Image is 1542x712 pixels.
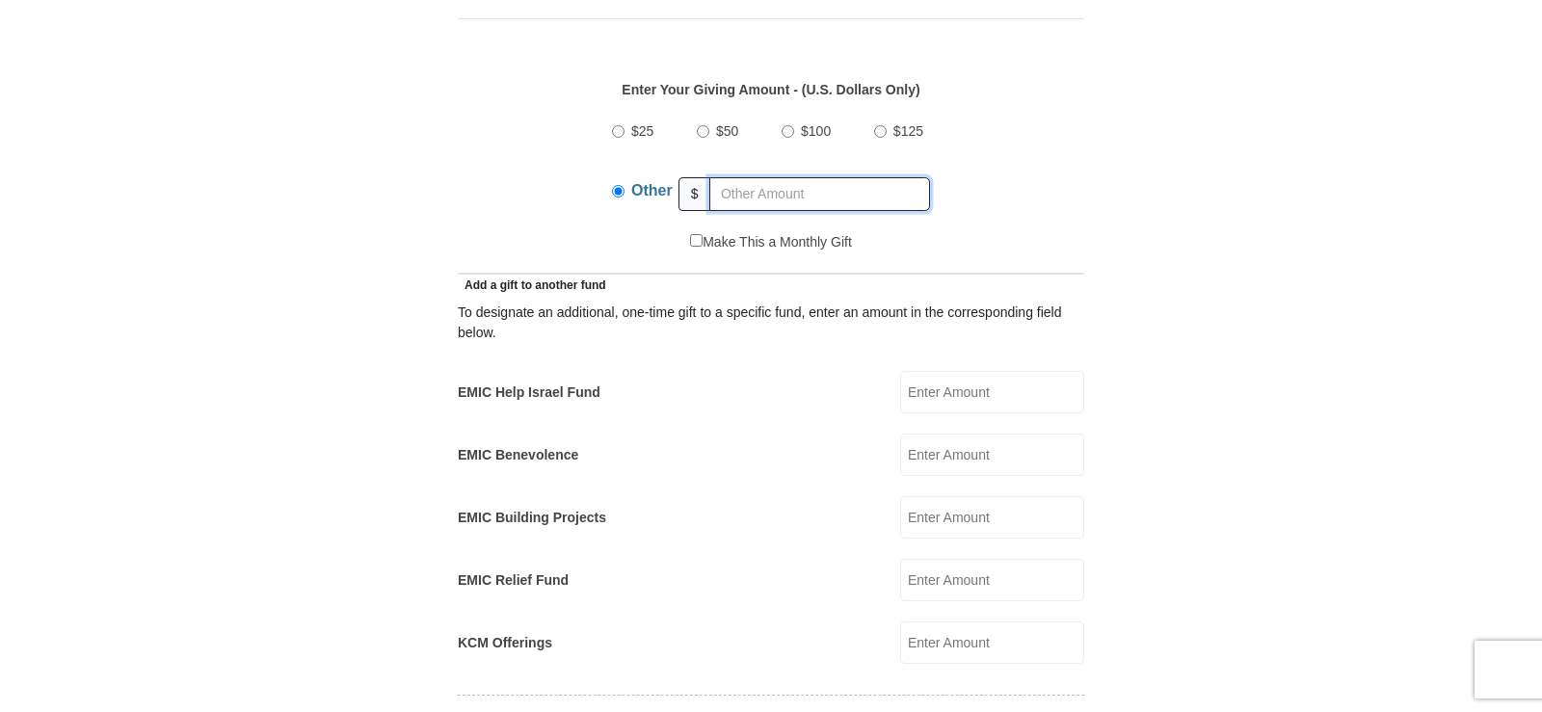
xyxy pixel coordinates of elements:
span: $50 [716,123,738,139]
input: Enter Amount [900,371,1084,413]
input: Enter Amount [900,496,1084,539]
label: KCM Offerings [458,633,552,653]
input: Enter Amount [900,621,1084,664]
input: Enter Amount [900,559,1084,601]
div: To designate an additional, one-time gift to a specific fund, enter an amount in the correspondin... [458,303,1084,343]
span: Other [631,182,673,198]
span: $ [678,177,711,211]
span: $125 [893,123,923,139]
strong: Enter Your Giving Amount - (U.S. Dollars Only) [622,82,919,97]
span: Add a gift to another fund [458,278,606,292]
label: EMIC Benevolence [458,445,578,465]
label: EMIC Relief Fund [458,570,569,591]
label: EMIC Help Israel Fund [458,382,600,403]
input: Enter Amount [900,434,1084,476]
label: Make This a Monthly Gift [690,232,852,252]
label: EMIC Building Projects [458,508,606,528]
span: $100 [801,123,831,139]
input: Other Amount [709,177,930,211]
span: $25 [631,123,653,139]
input: Make This a Monthly Gift [690,234,703,247]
